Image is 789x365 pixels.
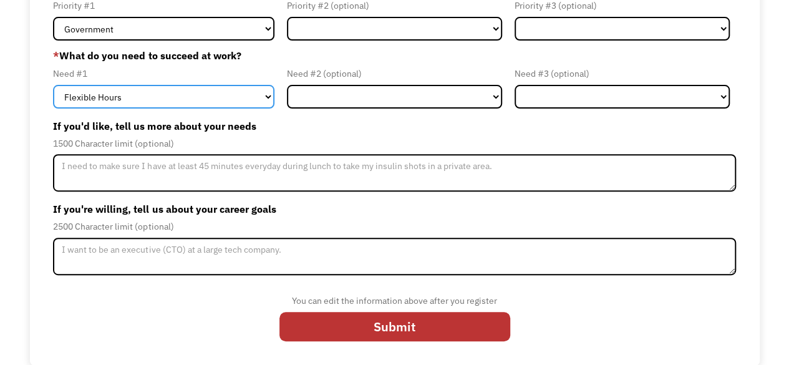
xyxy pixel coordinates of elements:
div: 1500 Character limit (optional) [53,136,735,151]
div: Need #1 [53,66,274,81]
input: Submit [279,312,510,341]
div: You can edit the information above after you register [279,293,510,308]
div: 2500 Character limit (optional) [53,219,735,234]
label: What do you need to succeed at work? [53,48,735,63]
label: If you'd like, tell us more about your needs [53,116,735,136]
div: Need #3 (optional) [515,66,730,81]
div: Need #2 (optional) [287,66,502,81]
label: If you're willing, tell us about your career goals [53,199,735,219]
